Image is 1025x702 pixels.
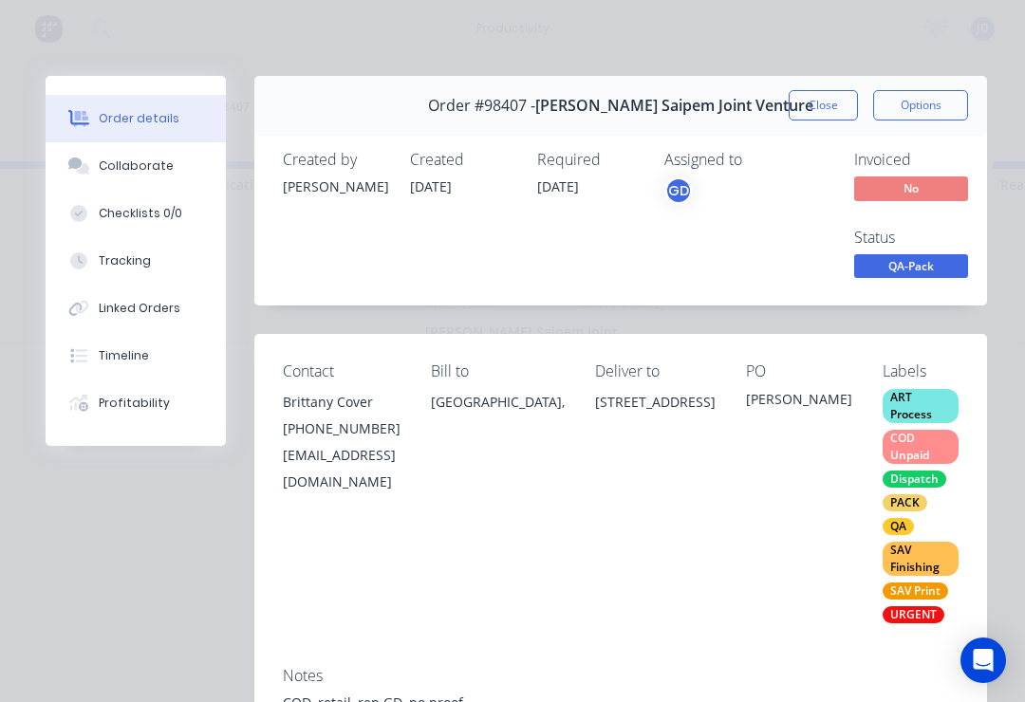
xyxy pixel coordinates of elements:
[854,151,997,169] div: Invoiced
[410,177,452,195] span: [DATE]
[283,389,401,416] div: Brittany Cover
[283,442,401,495] div: [EMAIL_ADDRESS][DOMAIN_NAME]
[537,151,642,169] div: Required
[883,430,959,464] div: COD Unpaid
[883,606,944,623] div: URGENT
[431,362,565,380] div: Bill to
[46,190,226,237] button: Checklists 0/0
[46,237,226,285] button: Tracking
[883,362,959,380] div: Labels
[46,142,226,190] button: Collaborate
[283,389,401,495] div: Brittany Cover[PHONE_NUMBER][EMAIL_ADDRESS][DOMAIN_NAME]
[854,254,968,278] span: QA-Pack
[46,379,226,427] button: Profitability
[883,389,959,423] div: ART Process
[99,347,149,364] div: Timeline
[99,157,174,175] div: Collaborate
[883,542,959,576] div: SAV Finishing
[410,151,514,169] div: Created
[283,667,959,685] div: Notes
[854,176,968,200] span: No
[283,176,387,196] div: [PERSON_NAME]
[46,285,226,332] button: Linked Orders
[960,637,1006,683] div: Open Intercom Messenger
[883,518,914,535] div: QA
[854,254,968,283] button: QA-Pack
[789,90,858,120] button: Close
[883,471,946,488] div: Dispatch
[664,176,693,205] button: GD
[283,416,401,442] div: [PHONE_NUMBER]
[99,110,179,127] div: Order details
[883,494,927,511] div: PACK
[595,362,716,380] div: Deliver to
[595,389,716,416] div: [STREET_ADDRESS]
[431,389,565,416] div: [GEOGRAPHIC_DATA],
[746,389,852,416] div: [PERSON_NAME]
[99,252,151,269] div: Tracking
[99,205,182,222] div: Checklists 0/0
[283,362,401,380] div: Contact
[537,177,579,195] span: [DATE]
[46,332,226,379] button: Timeline
[746,362,852,380] div: PO
[873,90,968,120] button: Options
[431,389,565,450] div: [GEOGRAPHIC_DATA],
[428,97,535,115] span: Order #98407 -
[283,151,387,169] div: Created by
[99,395,170,412] div: Profitability
[535,97,813,115] span: [PERSON_NAME] Saipem Joint Venture
[883,582,948,600] div: SAV Print
[854,229,997,247] div: Status
[595,389,716,450] div: [STREET_ADDRESS]
[664,151,854,169] div: Assigned to
[99,300,180,317] div: Linked Orders
[46,95,226,142] button: Order details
